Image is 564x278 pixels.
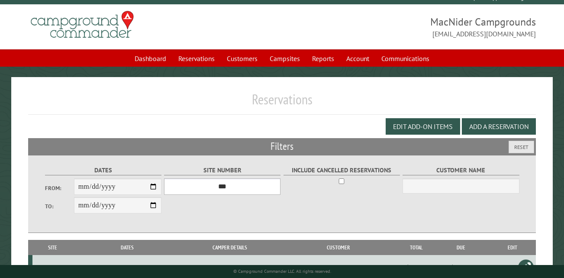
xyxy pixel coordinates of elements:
[72,240,182,255] th: Dates
[45,165,161,175] label: Dates
[386,118,460,135] button: Edit Add-on Items
[28,91,536,115] h1: Reservations
[28,138,536,155] h2: Filters
[28,8,136,42] img: Campground Commander
[222,50,263,67] a: Customers
[489,240,536,255] th: Edit
[74,263,181,272] div: [DATE] - [DATE]
[307,50,339,67] a: Reports
[282,15,536,39] span: MacNider Campgrounds [EMAIL_ADDRESS][DOMAIN_NAME]
[182,240,278,255] th: Camper Details
[376,50,435,67] a: Communications
[45,202,74,210] label: To:
[45,184,74,192] label: From:
[462,118,536,135] button: Add a Reservation
[173,50,220,67] a: Reservations
[399,240,434,255] th: Total
[403,165,519,175] label: Customer Name
[434,240,489,255] th: Due
[278,240,399,255] th: Customer
[284,165,400,175] label: Include Cancelled Reservations
[164,165,280,175] label: Site Number
[36,263,71,272] div: D12
[129,50,171,67] a: Dashboard
[264,50,305,67] a: Campsites
[341,50,374,67] a: Account
[509,141,534,153] button: Reset
[32,240,72,255] th: Site
[233,268,331,274] small: © Campground Commander LLC. All rights reserved.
